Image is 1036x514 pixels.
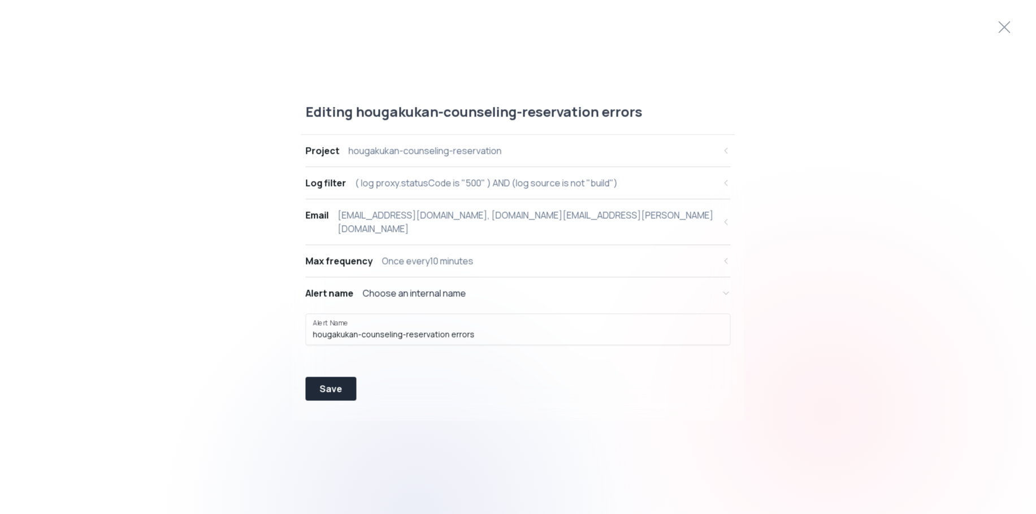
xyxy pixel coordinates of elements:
div: [EMAIL_ADDRESS][DOMAIN_NAME], [DOMAIN_NAME][EMAIL_ADDRESS][PERSON_NAME][DOMAIN_NAME] [338,208,715,235]
div: hougakukan-counseling-reservation [349,144,502,157]
div: Save [320,382,343,395]
button: Alert nameChoose an internal name [306,277,731,309]
button: Email[EMAIL_ADDRESS][DOMAIN_NAME], [DOMAIN_NAME][EMAIL_ADDRESS][PERSON_NAME][DOMAIN_NAME] [306,199,731,244]
button: Log filter( log proxy.statusCode is "500" ) AND (log source is not "build") [306,167,731,198]
div: Alert name [306,286,354,300]
div: Email [306,208,329,222]
div: Editing hougakukan-counseling-reservation errors [301,102,735,135]
button: Projecthougakukan-counseling-reservation [306,135,731,166]
div: ( log proxy.statusCode is "500" ) AND (log source is not "build") [356,176,618,189]
div: Project [306,144,340,157]
div: Max frequency [306,254,373,267]
div: Alert nameChoose an internal name [306,309,731,372]
div: Once every 10 minutes [382,254,474,267]
div: Choose an internal name [363,286,466,300]
div: Log filter [306,176,346,189]
button: Save [306,377,357,400]
button: Max frequencyOnce every10 minutes [306,245,731,277]
input: Alert Name [313,329,723,340]
label: Alert Name [313,318,353,327]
